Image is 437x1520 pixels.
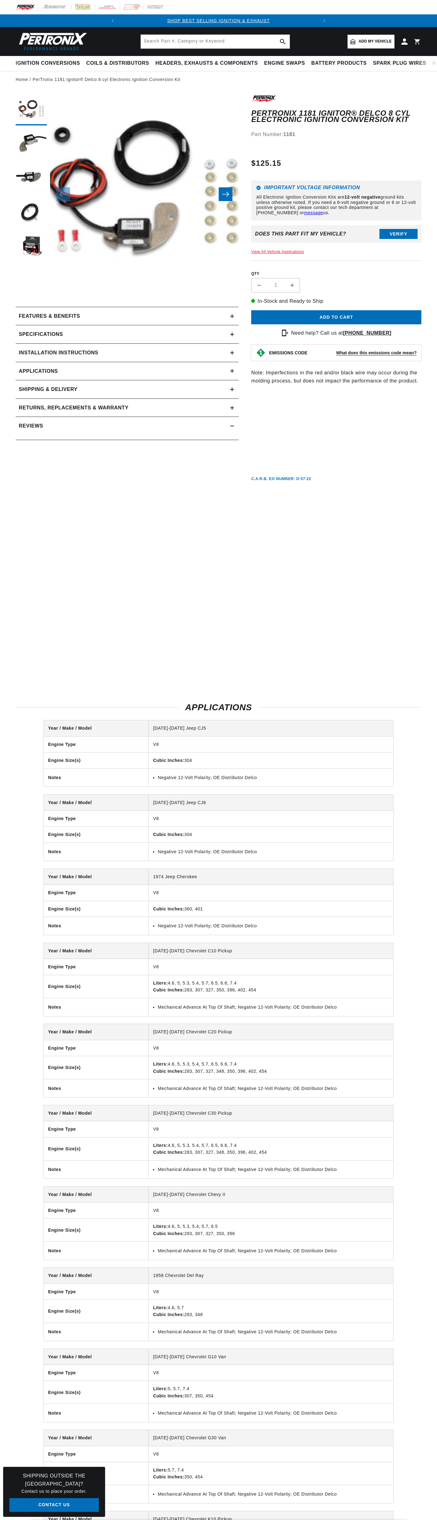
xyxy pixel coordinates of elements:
td: V8 [149,1121,393,1137]
strong: Cubic Inches: [153,987,184,992]
li: Mechanical Advance At Top Of Shaft; Negative 12-Volt Polarity; OE Distributor Delco [158,1085,389,1092]
summary: Engine Swaps [261,56,308,71]
p: Need help? Call us at [291,329,392,337]
button: Translation missing: en.sections.announcements.next_announcement [318,14,331,27]
li: Mechanical Advance At Top Of Shaft; Negative 12-Volt Polarity; OE Distributor Delco [158,1247,389,1254]
strong: Liters: [153,1305,168,1310]
strong: Liters: [153,980,168,985]
th: Engine Type [44,959,149,975]
button: Load image 2 in gallery view [16,129,47,160]
th: Engine Type [44,1365,149,1381]
td: V8 [149,1365,393,1381]
th: Notes [44,1160,149,1178]
li: Negative 12-Volt Polarity; OE Distributor Delco [158,922,389,929]
strong: Liters: [153,1386,168,1391]
button: Slide right [219,187,232,201]
span: Ignition Conversions [16,60,80,67]
strong: Cubic Inches: [153,1231,184,1236]
th: Notes [44,1242,149,1260]
media-gallery: Gallery Viewer [16,94,239,294]
strong: Cubic Inches: [153,1150,184,1155]
th: Year / Make / Model [44,1187,149,1203]
th: Year / Make / Model [44,795,149,811]
th: Engine Type [44,736,149,752]
a: PerTronix 1181 Ignitor® Delco 8 cyl Electronic Ignition Conversion Kit [33,76,180,83]
li: Mechanical Advance At Top Of Shaft; Negative 12-Volt Polarity; OE Distributor Delco [158,1491,389,1497]
div: Note: Imperfections in the red and/or black wire may occur during the molding process, but does n... [251,94,421,482]
td: [DATE]-[DATE] Chevrolet C30 Pickup [149,1105,393,1121]
td: [DATE]-[DATE] Jeep CJ5 [149,720,393,736]
a: View All Vehicle Applications [251,250,304,254]
td: 4.6, 5, 5.3, 5.4, 5.7, 6.5, 6.6, 7.4 283, 307, 327, 348, 350, 396, 402, 454 [149,1056,393,1079]
h1: PerTronix 1181 Ignitor® Delco 8 cyl Electronic Ignition Conversion Kit [251,110,421,123]
span: Applications [19,367,58,375]
img: Pertronix [16,31,88,52]
strong: Liters: [153,1061,168,1067]
td: 4.6, 5, 5.3, 5.4, 5.7, 6.5, 6.6, 7.4 283, 307, 327, 350, 396, 402, 454 [149,975,393,998]
strong: What does this emissions code mean? [336,350,417,355]
th: Engine Size(s) [44,1462,149,1485]
th: Engine Type [44,1202,149,1218]
li: Mechanical Advance At Top Of Shaft; Negative 12-Volt Polarity; OE Distributor Delco [158,1328,389,1335]
img: Emissions code [256,348,266,358]
input: Search Part #, Category or Keyword [141,35,290,48]
td: [DATE]-[DATE] Jeep CJ6 [149,795,393,811]
td: 4.6, 5.7 283, 348 [149,1300,393,1323]
th: Engine Type [44,1446,149,1462]
span: Battery Products [311,60,367,67]
summary: Returns, Replacements & Warranty [16,399,239,417]
td: V8 [149,959,393,975]
td: [DATE]-[DATE] Chevrolet C20 Pickup [149,1024,393,1040]
a: [PHONE_NUMBER] [343,330,391,336]
h3: Shipping Outside the [GEOGRAPHIC_DATA]? [9,1472,99,1488]
summary: Battery Products [308,56,370,71]
a: Add my vehicle [348,35,394,48]
summary: Headers, Exhausts & Components [152,56,261,71]
td: V8 [149,1446,393,1462]
strong: Cubic Inches: [153,906,184,911]
th: Engine Size(s) [44,1137,149,1160]
td: 4.6, 5, 5.3, 5.4, 5.7, 6.5, 6.6, 7.4 283, 307, 327, 348, 350, 396, 402, 454 [149,1137,393,1160]
button: EMISSIONS CODEWhat does this emissions code mean? [269,350,417,356]
strong: Cubic Inches: [153,1393,184,1398]
th: Engine Size(s) [44,1300,149,1323]
h2: Shipping & Delivery [19,385,78,393]
h2: Applications [16,704,421,711]
summary: Spark Plug Wires [370,56,429,71]
li: Mechanical Advance At Top Of Shaft; Negative 12-Volt Polarity; OE Distributor Delco [158,1410,389,1416]
strong: Liters: [153,1224,168,1229]
th: Engine Size(s) [44,975,149,998]
h2: Specifications [19,330,63,338]
td: V8 [149,736,393,752]
button: Load image 1 in gallery view [16,94,47,125]
th: Engine Type [44,811,149,827]
th: Notes [44,1404,149,1422]
label: QTY [251,271,421,276]
th: Engine Type [44,1121,149,1137]
td: V8 [149,1284,393,1300]
th: Engine Size(s) [44,827,149,843]
strong: Cubic Inches: [153,1069,184,1074]
td: 4.6, 5, 5.3, 5.4, 5.7, 6.5 283, 307, 327, 350, 396 [149,1219,393,1242]
div: 1 of 2 [119,17,318,24]
span: Engine Swaps [264,60,305,67]
th: Notes [44,1079,149,1097]
th: Year / Make / Model [44,1268,149,1284]
li: Negative 12-Volt Polarity; OE Distributor Delco [158,774,389,781]
strong: 12-volt negative [344,195,380,200]
td: V8 [149,811,393,827]
th: Engine Size(s) [44,752,149,768]
strong: Cubic Inches: [153,1312,184,1317]
th: Notes [44,917,149,935]
th: Year / Make / Model [44,1024,149,1040]
span: Add my vehicle [358,38,392,44]
td: [DATE]-[DATE] Chevrolet G30 Van [149,1430,393,1446]
th: Engine Size(s) [44,1219,149,1242]
div: Part Number: [251,130,421,139]
span: $125.15 [251,158,281,169]
a: Contact Us [9,1498,99,1512]
h2: Returns, Replacements & Warranty [19,404,129,412]
td: V8 [149,1202,393,1218]
summary: Specifications [16,325,239,343]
